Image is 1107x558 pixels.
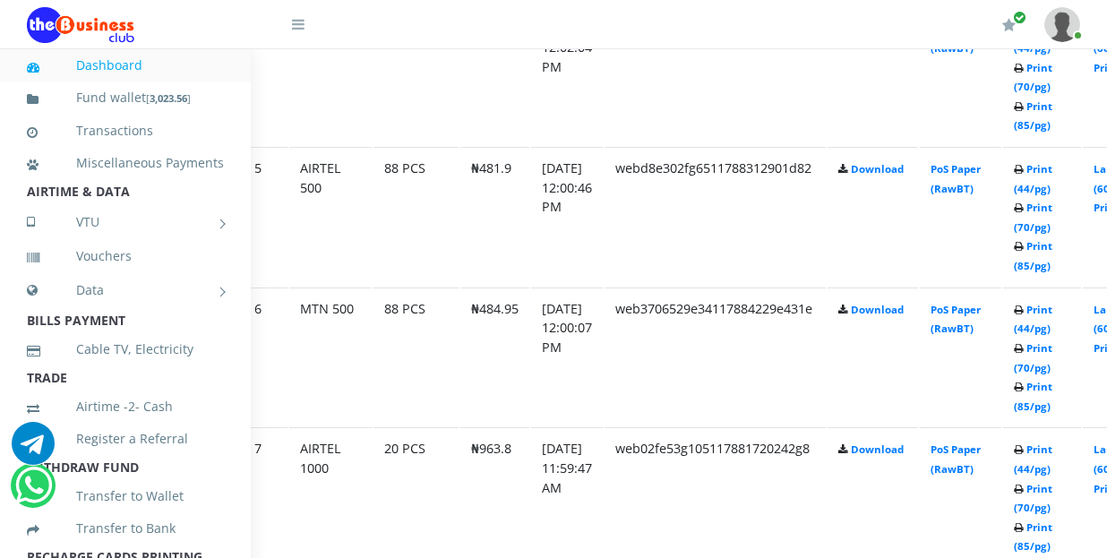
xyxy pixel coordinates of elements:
a: Print (70/pg) [1014,61,1052,94]
td: 88 PCS [373,288,459,426]
a: PoS Paper (RawBT) [931,442,981,476]
td: [DATE] 12:00:46 PM [531,147,603,286]
a: Print (44/pg) [1014,303,1052,336]
td: AIRTEL 500 [289,147,372,286]
a: Register a Referral [27,418,224,459]
a: Data [27,268,224,313]
span: Renew/Upgrade Subscription [1013,11,1026,24]
td: MTN 500 [289,288,372,426]
a: VTU [27,200,224,245]
a: Transactions [27,110,224,151]
a: Transfer to Bank [27,508,224,549]
td: [DATE] 12:02:04 PM [531,6,603,145]
a: Print (44/pg) [1014,21,1052,55]
a: Print (44/pg) [1014,162,1052,195]
td: web3706529e34117884229e431e [605,288,826,426]
a: Print (44/pg) [1014,442,1052,476]
a: Download [851,303,904,316]
i: Renew/Upgrade Subscription [1002,18,1016,32]
a: Print (70/pg) [1014,201,1052,234]
a: Print (70/pg) [1014,482,1052,515]
td: 6 [244,288,287,426]
small: [ ] [146,91,191,105]
td: ₦484.95 [460,288,529,426]
a: Print (85/pg) [1014,239,1052,272]
a: Dashboard [27,45,224,86]
a: Transfer to Wallet [27,476,224,517]
a: Fund wallet[3,023.56] [27,77,224,119]
img: Logo [27,7,134,43]
a: Download [851,442,904,456]
a: Airtime -2- Cash [27,386,224,427]
a: Chat for support [12,435,55,465]
a: Download [851,162,904,176]
a: Print (70/pg) [1014,341,1052,374]
td: 4 [244,6,287,145]
a: Print (85/pg) [1014,99,1052,133]
a: Cable TV, Electricity [27,329,224,370]
a: Print (85/pg) [1014,380,1052,413]
a: Print (85/pg) [1014,520,1052,554]
td: [DATE] 12:00:07 PM [531,288,603,426]
a: PoS Paper (RawBT) [931,162,981,195]
a: Vouchers [27,236,224,277]
b: 3,023.56 [150,91,187,105]
td: MTN 200 [289,6,372,145]
a: Chat for support [15,477,52,507]
a: PoS Paper (RawBT) [931,21,981,55]
a: Miscellaneous Payments [27,142,224,184]
a: PoS Paper (RawBT) [931,303,981,336]
td: ₦193.98 [460,6,529,145]
td: 440 PCS [373,6,459,145]
td: webe5968a4928117887e3db8319 [605,6,826,145]
td: 5 [244,147,287,286]
td: ₦481.9 [460,147,529,286]
td: 88 PCS [373,147,459,286]
img: User [1044,7,1080,42]
td: webd8e302fg6511788312901d82 [605,147,826,286]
